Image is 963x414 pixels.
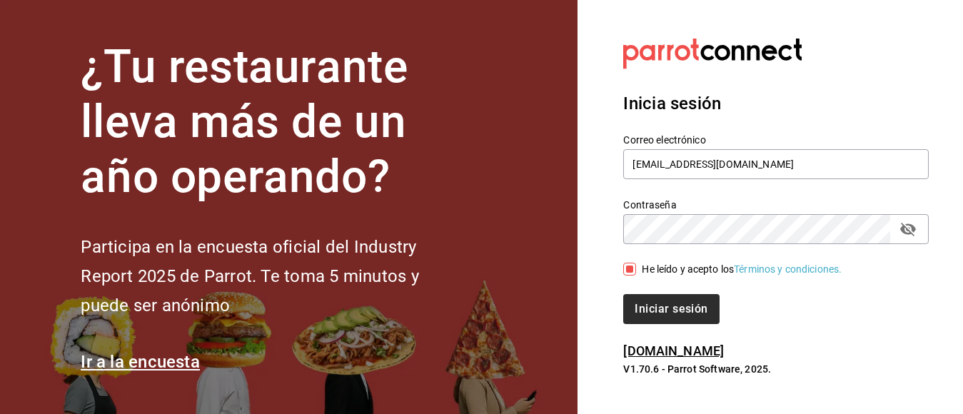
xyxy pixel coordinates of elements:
[623,135,929,145] label: Correo electrónico
[81,40,466,204] h1: ¿Tu restaurante lleva más de un año operando?
[642,262,842,277] div: He leído y acepto los
[623,200,929,210] label: Contraseña
[623,91,929,116] h3: Inicia sesión
[896,217,920,241] button: passwordField
[623,343,724,358] a: [DOMAIN_NAME]
[734,263,842,275] a: Términos y condiciones.
[623,362,929,376] p: V1.70.6 - Parrot Software, 2025.
[81,233,466,320] h2: Participa en la encuesta oficial del Industry Report 2025 de Parrot. Te toma 5 minutos y puede se...
[81,352,200,372] a: Ir a la encuesta
[623,149,929,179] input: Ingresa tu correo electrónico
[623,294,719,324] button: Iniciar sesión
